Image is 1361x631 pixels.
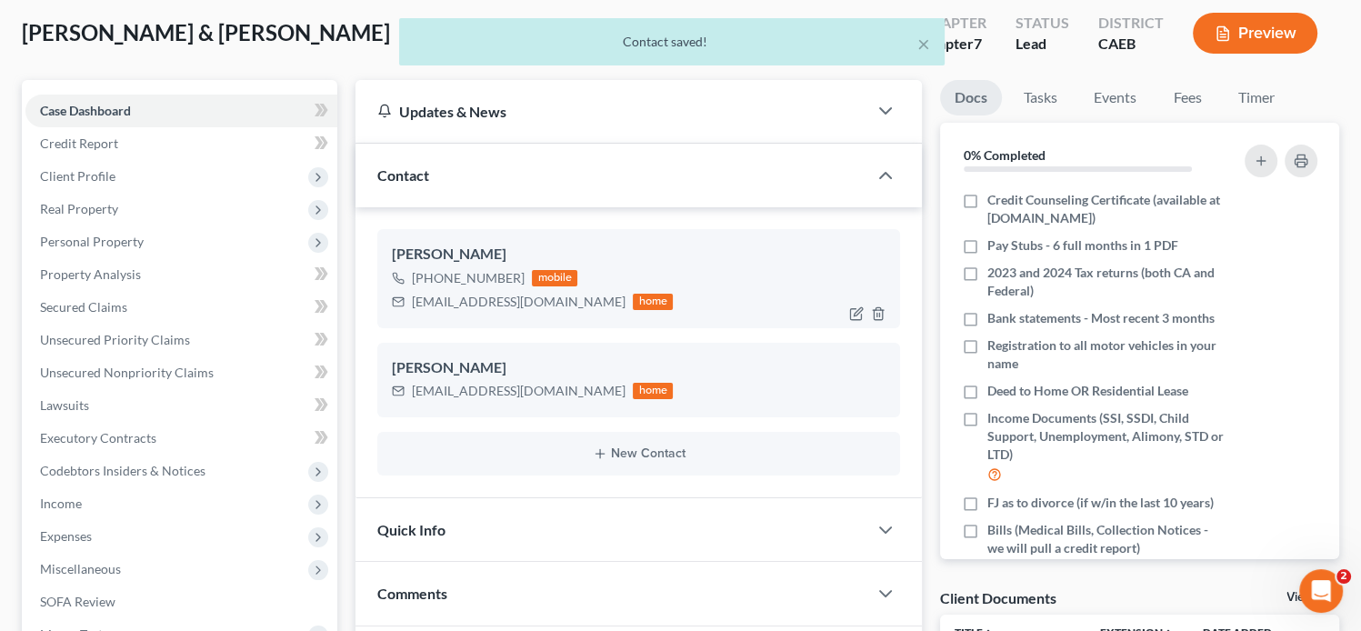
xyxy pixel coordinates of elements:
[25,258,337,291] a: Property Analysis
[40,594,115,609] span: SOFA Review
[964,147,1046,163] strong: 0% Completed
[40,201,118,216] span: Real Property
[414,33,930,51] div: Contact saved!
[987,264,1224,300] span: 2023 and 2024 Tax returns (both CA and Federal)
[25,356,337,389] a: Unsecured Nonpriority Claims
[987,236,1178,255] span: Pay Stubs - 6 full months in 1 PDF
[25,95,337,127] a: Case Dashboard
[940,80,1002,115] a: Docs
[377,166,429,184] span: Contact
[25,586,337,618] a: SOFA Review
[1079,80,1151,115] a: Events
[392,357,886,379] div: [PERSON_NAME]
[40,496,82,511] span: Income
[40,528,92,544] span: Expenses
[40,332,190,347] span: Unsecured Priority Claims
[40,561,121,576] span: Miscellaneous
[40,103,131,118] span: Case Dashboard
[40,365,214,380] span: Unsecured Nonpriority Claims
[987,309,1215,327] span: Bank statements - Most recent 3 months
[377,521,445,538] span: Quick Info
[987,521,1224,557] span: Bills (Medical Bills, Collection Notices - we will pull a credit report)
[25,291,337,324] a: Secured Claims
[987,494,1214,512] span: FJ as to divorce (if w/in the last 10 years)
[377,585,447,602] span: Comments
[1158,80,1216,115] a: Fees
[40,430,156,446] span: Executory Contracts
[412,293,625,311] div: [EMAIL_ADDRESS][DOMAIN_NAME]
[40,463,205,478] span: Codebtors Insiders & Notices
[25,389,337,422] a: Lawsuits
[633,383,673,399] div: home
[1299,569,1343,613] iframe: Intercom live chat
[1098,13,1164,34] div: District
[377,102,846,121] div: Updates & News
[1009,80,1072,115] a: Tasks
[40,299,127,315] span: Secured Claims
[40,168,115,184] span: Client Profile
[1336,569,1351,584] span: 2
[1286,591,1332,604] a: View All
[40,397,89,413] span: Lawsuits
[25,127,337,160] a: Credit Report
[987,336,1224,373] span: Registration to all motor vehicles in your name
[40,234,144,249] span: Personal Property
[532,270,577,286] div: mobile
[392,446,886,461] button: New Contact
[25,324,337,356] a: Unsecured Priority Claims
[920,13,986,34] div: Chapter
[412,269,525,287] div: [PHONE_NUMBER]
[40,135,118,151] span: Credit Report
[917,33,930,55] button: ×
[1016,13,1069,34] div: Status
[392,244,886,265] div: [PERSON_NAME]
[1224,80,1289,115] a: Timer
[40,266,141,282] span: Property Analysis
[1193,13,1317,54] button: Preview
[987,191,1224,227] span: Credit Counseling Certificate (available at [DOMAIN_NAME])
[412,382,625,400] div: [EMAIL_ADDRESS][DOMAIN_NAME]
[633,294,673,310] div: home
[987,409,1224,464] span: Income Documents (SSI, SSDI, Child Support, Unemployment, Alimony, STD or LTD)
[25,422,337,455] a: Executory Contracts
[987,382,1188,400] span: Deed to Home OR Residential Lease
[940,588,1056,607] div: Client Documents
